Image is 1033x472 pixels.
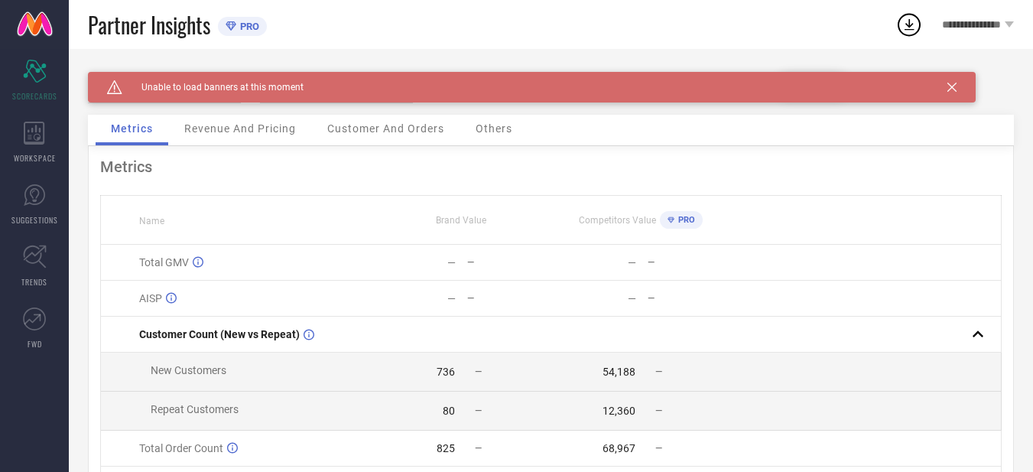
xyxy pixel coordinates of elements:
[603,405,635,417] div: 12,360
[648,257,730,268] div: —
[467,293,550,304] div: —
[603,366,635,378] div: 54,188
[475,366,482,377] span: —
[327,122,444,135] span: Customer And Orders
[447,292,456,304] div: —
[436,215,486,226] span: Brand Value
[139,256,189,269] span: Total GMV
[151,403,239,415] span: Repeat Customers
[139,442,223,454] span: Total Order Count
[443,405,455,417] div: 80
[139,292,162,304] span: AISP
[655,443,662,454] span: —
[151,364,226,376] span: New Customers
[139,216,164,226] span: Name
[476,122,512,135] span: Others
[655,405,662,416] span: —
[648,293,730,304] div: —
[579,215,656,226] span: Competitors Value
[628,292,636,304] div: —
[628,256,636,269] div: —
[184,122,296,135] span: Revenue And Pricing
[28,338,42,350] span: FWD
[447,256,456,269] div: —
[437,366,455,378] div: 736
[475,405,482,416] span: —
[674,215,695,225] span: PRO
[14,152,56,164] span: WORKSPACE
[437,442,455,454] div: 825
[12,90,57,102] span: SCORECARDS
[21,276,47,288] span: TRENDS
[139,328,300,340] span: Customer Count (New vs Repeat)
[467,257,550,268] div: —
[895,11,923,38] div: Open download list
[122,82,304,93] span: Unable to load banners at this moment
[603,442,635,454] div: 68,967
[111,122,153,135] span: Metrics
[88,9,210,41] span: Partner Insights
[11,214,58,226] span: SUGGESTIONS
[475,443,482,454] span: —
[100,158,1002,176] div: Metrics
[88,72,241,83] div: Brand
[236,21,259,32] span: PRO
[655,366,662,377] span: —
